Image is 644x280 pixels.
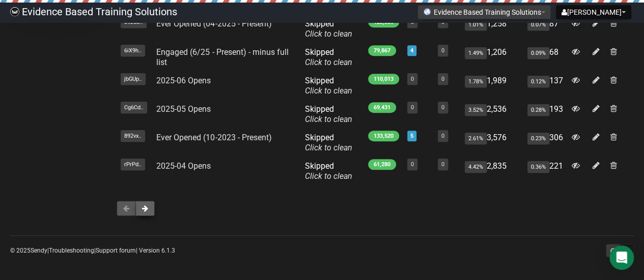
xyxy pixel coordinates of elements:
a: 0 [411,161,414,168]
img: 6a635aadd5b086599a41eda90e0773ac [10,7,19,16]
span: Skipped [305,104,352,124]
span: 61,280 [368,159,396,170]
span: Skipped [305,161,352,181]
a: Click to clean [305,114,352,124]
span: 0.09% [527,47,549,59]
span: 0.07% [527,19,549,30]
span: 110,013 [368,74,399,84]
a: Click to clean [305,171,352,181]
a: 0 [441,76,444,82]
span: 3.52% [465,104,487,116]
span: 0.23% [527,133,549,144]
td: 2,536 [461,100,523,129]
span: 6iX9h.. [121,45,145,56]
td: 1,989 [461,72,523,100]
a: Ever Opened (04-2025 - Present) [156,19,271,28]
a: 0 [441,133,444,139]
span: 892vx.. [121,130,145,142]
div: Open Intercom Messenger [609,245,634,270]
span: 4.42% [465,161,487,173]
a: 0 [411,104,414,111]
a: 0 [441,47,444,54]
a: Support forum [96,247,136,254]
a: Ever Opened (10-2023 - Present) [156,133,271,142]
a: 2025-06 Opens [156,76,211,85]
a: 0 [411,76,414,82]
td: 1,258 [461,15,523,43]
a: 2025-05 Opens [156,104,211,114]
a: 4 [410,47,413,54]
td: 221 [523,157,568,185]
a: 5 [410,133,413,139]
td: 68 [523,43,568,72]
span: 0.12% [527,76,549,87]
span: Cg6Cd.. [121,102,147,113]
a: Click to clean [305,29,352,39]
span: Skipped [305,47,352,67]
a: Engaged (6/25 - Present) - minus full list [156,47,288,67]
td: 87 [523,15,568,43]
a: 0 [441,161,444,168]
span: jbGUp.. [121,73,146,85]
button: [PERSON_NAME] [556,5,631,19]
span: Skipped [305,133,352,152]
a: Troubleshooting [49,247,94,254]
span: 1.78% [465,76,487,87]
a: Click to clean [305,86,352,96]
td: 3,576 [461,129,523,157]
a: 2025-04 Opens [156,161,211,171]
img: favicons [423,8,431,16]
span: 79,867 [368,45,396,56]
span: Skipped [305,76,352,96]
a: Click to clean [305,57,352,67]
a: Click to clean [305,143,352,152]
span: 133,520 [368,131,399,141]
td: 306 [523,129,568,157]
span: 0.36% [527,161,549,173]
p: © 2025 | | | Version 6.1.3 [10,245,175,256]
span: 0.28% [527,104,549,116]
span: 69,431 [368,102,396,113]
span: 1.49% [465,47,487,59]
button: Evidence Based Training Solutions [417,5,551,19]
span: rPrPd.. [121,159,145,170]
a: 0 [441,104,444,111]
td: 137 [523,72,568,100]
span: 2.61% [465,133,487,144]
td: 1,206 [461,43,523,72]
a: Sendy [31,247,47,254]
td: 2,835 [461,157,523,185]
td: 193 [523,100,568,129]
span: Skipped [305,19,352,39]
span: 1.01% [465,19,487,30]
